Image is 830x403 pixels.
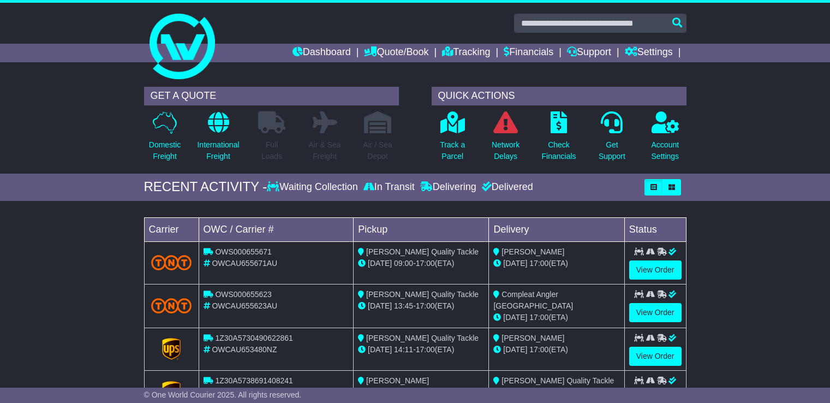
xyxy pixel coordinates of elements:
p: Air & Sea Freight [308,139,341,162]
td: Pickup [354,217,489,241]
div: - (ETA) [358,344,484,355]
div: Delivered [479,181,533,193]
span: © One World Courier 2025. All rights reserved. [144,390,302,399]
a: InternationalFreight [196,111,240,168]
span: OWS000655671 [215,247,272,256]
a: Dashboard [292,44,351,62]
a: CheckFinancials [541,111,577,168]
td: OWC / Carrier # [199,217,354,241]
div: GET A QUOTE [144,87,399,105]
span: 1Z30A5738691408241 [215,376,292,385]
img: GetCarrierServiceLogo [162,381,181,403]
span: Compleat Angler [GEOGRAPHIC_DATA] [493,290,573,310]
span: 09:00 [394,259,413,268]
div: QUICK ACTIONS [432,87,686,105]
p: Domestic Freight [149,139,181,162]
span: [DATE] [368,345,392,354]
span: 17:00 [416,345,435,354]
span: [DATE] [503,345,527,354]
img: TNT_Domestic.png [151,298,192,313]
span: OWCAU653480NZ [212,345,277,354]
span: [DATE] [503,313,527,322]
span: [DATE] [368,259,392,268]
div: (ETA) [493,258,619,269]
div: Waiting Collection [267,181,360,193]
a: Quote/Book [364,44,428,62]
span: OWCAU655671AU [212,259,277,268]
p: International Freight [197,139,239,162]
a: Financials [504,44,553,62]
div: (ETA) [493,344,619,355]
div: RECENT ACTIVITY - [144,179,267,195]
span: [PERSON_NAME] Quality Tackle [366,290,479,299]
div: In Transit [361,181,417,193]
a: AccountSettings [651,111,680,168]
td: Status [624,217,686,241]
a: NetworkDelays [491,111,520,168]
span: 17:00 [529,313,548,322]
span: 1Z30A5730490622861 [215,334,292,342]
span: 14:11 [394,345,413,354]
span: 13:45 [394,301,413,310]
span: OWCAU655623AU [212,301,277,310]
a: Settings [625,44,673,62]
span: [PERSON_NAME] Quality Tackle [366,247,479,256]
span: [PERSON_NAME] [501,247,564,256]
img: TNT_Domestic.png [151,255,192,270]
p: Check Financials [542,139,576,162]
a: Track aParcel [439,111,465,168]
div: - (ETA) [358,258,484,269]
p: Track a Parcel [440,139,465,162]
td: Delivery [489,217,624,241]
span: [PERSON_NAME] Quality Tackle [366,334,479,342]
a: GetSupport [598,111,626,168]
a: View Order [629,260,682,280]
a: Tracking [442,44,490,62]
span: 17:00 [529,345,548,354]
a: View Order [629,303,682,322]
span: [DATE] [503,259,527,268]
div: Delivering [417,181,479,193]
span: 17:00 [416,259,435,268]
a: View Order [629,347,682,366]
p: Air / Sea Depot [363,139,392,162]
div: (ETA) [493,387,619,398]
p: Account Settings [652,139,679,162]
span: [PERSON_NAME] Quality Tackle [501,376,614,385]
span: [DATE] [368,301,392,310]
span: 17:00 [416,301,435,310]
a: Support [567,44,611,62]
span: OWS000655623 [215,290,272,299]
div: - (ETA) [358,300,484,312]
img: GetCarrierServiceLogo [162,338,181,360]
span: [PERSON_NAME] [501,334,564,342]
p: Network Delays [492,139,520,162]
a: DomesticFreight [148,111,181,168]
p: Get Support [599,139,625,162]
span: [PERSON_NAME] [PERSON_NAME] [358,376,429,396]
td: Carrier [144,217,199,241]
span: 17:00 [529,259,548,268]
div: (ETA) [493,312,619,323]
p: Full Loads [258,139,285,162]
